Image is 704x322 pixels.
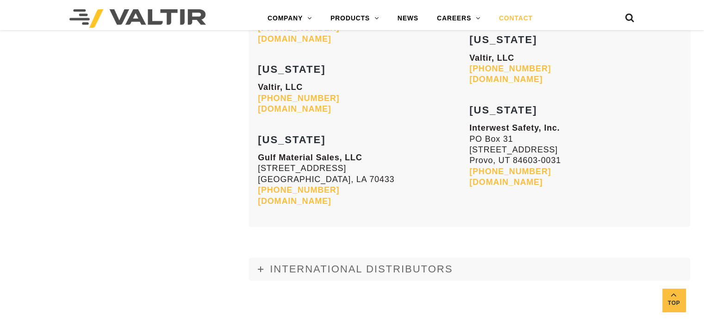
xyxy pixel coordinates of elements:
a: [PHONE_NUMBER] [469,64,551,73]
a: Top [662,289,685,312]
a: [DOMAIN_NAME] [469,75,542,84]
a: [PHONE_NUMBER] [469,167,551,176]
a: INTERNATIONAL DISTRIBUTORS [249,258,690,281]
a: [DOMAIN_NAME] [469,177,542,187]
a: [PHONE_NUMBER] [258,94,339,103]
strong: [US_STATE] [469,34,537,45]
a: CAREERS [428,9,490,28]
strong: Gulf Material Sales, LLC [258,153,362,162]
a: [DOMAIN_NAME] [258,196,331,206]
strong: Interwest Safety, Inc. [469,123,560,133]
span: Top [662,298,685,309]
a: [PHONE_NUMBER] [258,185,339,195]
a: [DOMAIN_NAME] [258,34,331,44]
img: Valtir [69,9,206,28]
p: PO Box 31 [STREET_ADDRESS] Provo, UT 84603-0031 [469,123,681,188]
a: PRODUCTS [321,9,388,28]
a: COMPANY [258,9,321,28]
strong: [US_STATE] [258,63,325,75]
span: INTERNATIONAL DISTRIBUTORS [270,263,453,275]
strong: Valtir, LLC [469,53,514,63]
a: CONTACT [490,9,542,28]
a: [DOMAIN_NAME] [258,104,331,114]
p: [STREET_ADDRESS] [GEOGRAPHIC_DATA], LA 70433 [258,152,469,207]
strong: [US_STATE] [258,134,325,145]
a: NEWS [388,9,428,28]
strong: Valtir, LLC [258,82,303,92]
strong: [US_STATE] [469,104,537,116]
